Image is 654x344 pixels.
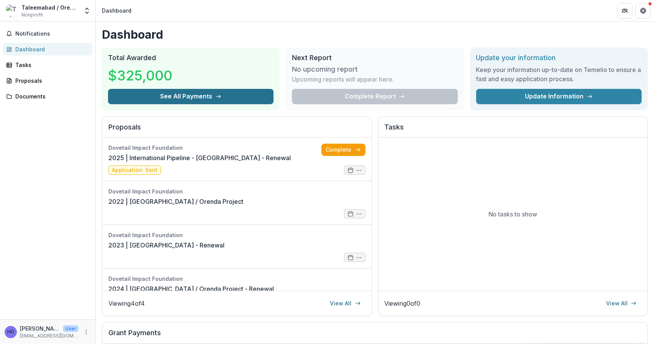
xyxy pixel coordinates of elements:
p: Viewing 4 of 4 [108,299,145,308]
a: 2023 | [GEOGRAPHIC_DATA] - Renewal [108,241,225,250]
h2: Total Awarded [108,54,274,62]
a: View All [602,297,641,310]
div: Tasks [15,61,86,69]
a: 2024 | [GEOGRAPHIC_DATA] / Orenda Project - Renewal [108,284,274,293]
p: No tasks to show [488,210,538,219]
p: Viewing 0 of 0 [385,299,421,308]
a: Tasks [3,59,92,71]
nav: breadcrumb [99,5,134,16]
button: Partners [617,3,633,18]
div: Dashboard [102,7,131,15]
h2: Next Report [292,54,457,62]
a: 2025 | International Pipeline - [GEOGRAPHIC_DATA] - Renewal [108,153,291,162]
div: Taleemabad / Orenda Project [21,3,79,11]
div: Documents [15,92,86,100]
a: 2022 | [GEOGRAPHIC_DATA] / Orenda Project [108,197,243,206]
h2: Update your information [476,54,642,62]
div: Hassan Dajana [7,329,14,334]
button: More [82,328,91,337]
p: [EMAIL_ADDRESS][DOMAIN_NAME] [20,333,79,339]
h2: Grant Payments [108,329,641,343]
p: Upcoming reports will appear here. [292,75,394,84]
button: See All Payments [108,89,274,104]
a: Documents [3,90,92,103]
span: Nonprofit [21,11,43,18]
button: Notifications [3,28,92,40]
a: View All [326,297,366,310]
div: Proposals [15,77,86,85]
h1: Dashboard [102,28,648,41]
button: Open entity switcher [82,3,92,18]
p: User [63,325,79,332]
a: Complete [321,144,366,156]
img: Taleemabad / Orenda Project [6,5,18,17]
button: Get Help [636,3,651,18]
p: [PERSON_NAME] [20,324,60,333]
h2: Proposals [108,123,366,138]
a: Update Information [476,89,642,104]
a: Dashboard [3,43,92,56]
h2: Tasks [385,123,642,138]
a: Proposals [3,74,92,87]
h3: $325,000 [108,65,172,86]
div: Dashboard [15,45,86,53]
h3: Keep your information up-to-date on Temelio to ensure a fast and easy application process. [476,65,642,84]
span: Notifications [15,31,89,37]
h3: No upcoming report [292,65,358,74]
